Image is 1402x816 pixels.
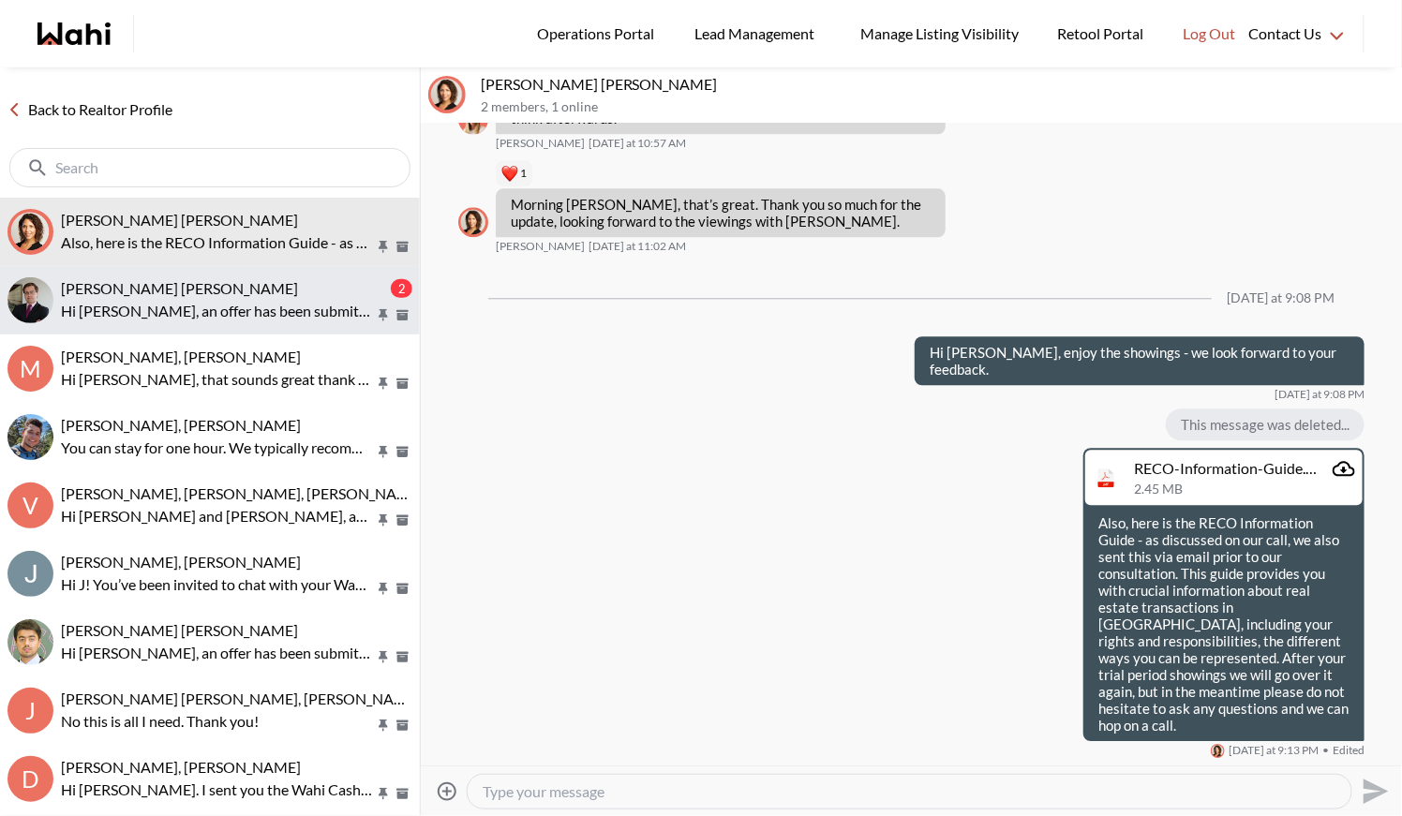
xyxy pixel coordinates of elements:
[61,573,375,596] p: Hi J! You’ve been invited to chat with your Wahi Realtor, [PERSON_NAME]. Feel free to reach out u...
[7,688,53,734] div: J
[694,22,821,46] span: Lead Management
[393,512,412,528] button: Archive
[375,786,392,802] button: Pin
[458,207,488,237] img: M
[7,346,53,392] div: M
[7,482,53,528] div: V
[7,619,53,665] div: Abdul Nafi Sarwari, Barbara
[1211,744,1225,758] div: Meghan DuCille
[61,211,298,229] span: [PERSON_NAME] [PERSON_NAME]
[61,621,298,639] span: [PERSON_NAME] [PERSON_NAME]
[511,196,931,230] p: Morning [PERSON_NAME], that’s great. Thank you so much for the update, looking forward to the vie...
[501,166,527,181] button: Reactions: love
[375,239,392,255] button: Pin
[7,277,53,323] div: Arek Klauza, Barbara
[61,710,375,733] p: No this is all I need. Thank you!
[61,642,375,664] p: Hi [PERSON_NAME], an offer has been submitted for [STREET_ADDRESS]. If you’re still interested in...
[393,239,412,255] button: Archive
[496,158,953,188] div: Reaction list
[7,756,53,802] div: D
[61,437,375,459] p: You can stay for one hour. We typically recommend planning your visit for about an hour, which gi...
[428,76,466,113] img: M
[61,505,375,527] p: Hi [PERSON_NAME] and [PERSON_NAME], an offer has been submitted for [STREET_ADDRESS][PERSON_NAME]...
[61,368,375,391] p: Hi [PERSON_NAME], that sounds great thank you for the update. See you at 3:30pm [DATE] at [GEOGRA...
[61,416,301,434] span: [PERSON_NAME], [PERSON_NAME]
[393,581,412,597] button: Archive
[375,307,392,323] button: Pin
[7,551,53,597] img: J
[1135,482,1184,497] span: 2.45 MB
[7,551,53,597] div: J D, Barbara
[375,718,392,734] button: Pin
[1058,22,1150,46] span: Retool Portal
[61,484,424,502] span: [PERSON_NAME], [PERSON_NAME], [PERSON_NAME]
[61,348,301,365] span: [PERSON_NAME], [PERSON_NAME]
[537,22,661,46] span: Operations Portal
[589,136,686,151] time: 2025-09-24T14:57:18.084Z
[496,239,585,254] span: [PERSON_NAME]
[1229,743,1319,758] time: 2025-09-27T01:13:10.923Z
[428,76,466,113] div: Meghan DuCille, Barbara
[520,166,527,181] span: 1
[375,581,392,597] button: Pin
[7,209,53,255] img: M
[375,444,392,460] button: Pin
[1184,22,1236,46] span: Log Out
[1322,743,1365,758] span: Edited
[1227,290,1335,306] div: [DATE] at 9:08 PM
[375,512,392,528] button: Pin
[61,758,301,776] span: [PERSON_NAME], [PERSON_NAME]
[1166,408,1365,440] div: This message was deleted...
[855,22,1024,46] span: Manage Listing Visibility
[930,344,1350,378] p: Hi [PERSON_NAME], enjoy the showings - we look forward to your feedback.
[393,444,412,460] button: Archive
[393,718,412,734] button: Archive
[483,782,1336,801] textarea: Type your message
[481,99,1395,115] p: 2 members , 1 online
[375,649,392,665] button: Pin
[1352,770,1395,812] button: Send
[1275,387,1365,402] time: 2025-09-27T01:08:37.766Z
[61,279,298,297] span: [PERSON_NAME] [PERSON_NAME]
[393,786,412,802] button: Archive
[391,279,412,298] div: 2
[61,300,375,322] p: Hi [PERSON_NAME], an offer has been submitted for [STREET_ADDRESS][PERSON_NAME]. If you’re still ...
[7,277,53,323] img: A
[61,690,421,707] span: [PERSON_NAME] [PERSON_NAME], [PERSON_NAME]
[61,553,301,571] span: [PERSON_NAME], [PERSON_NAME]
[1211,744,1225,758] img: M
[37,22,111,45] a: Wahi homepage
[1098,514,1350,734] p: Also, here is the RECO Information Guide - as discussed on our call, we also sent this via email ...
[393,376,412,392] button: Archive
[55,158,368,177] input: Search
[7,414,53,460] div: Volodymyr Vozniak, Barb
[393,649,412,665] button: Archive
[393,307,412,323] button: Archive
[458,207,488,237] div: Meghan DuCille
[1135,459,1325,478] div: RECO-Information-Guide.pdf
[7,209,53,255] div: Meghan DuCille, Barbara
[496,136,585,151] span: [PERSON_NAME]
[61,231,375,254] p: Also, here is the RECO Information Guide - as discussed on our call, we also sent this via email ...
[375,376,392,392] button: Pin
[7,414,53,460] img: V
[7,619,53,665] img: A
[481,75,1395,94] p: [PERSON_NAME] [PERSON_NAME]
[61,779,375,801] p: Hi [PERSON_NAME]. I sent you the Wahi Cashback Form to sign and if you could send me a VOID chequ...
[1333,457,1355,480] a: Attachment
[589,239,686,254] time: 2025-09-24T15:02:22.584Z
